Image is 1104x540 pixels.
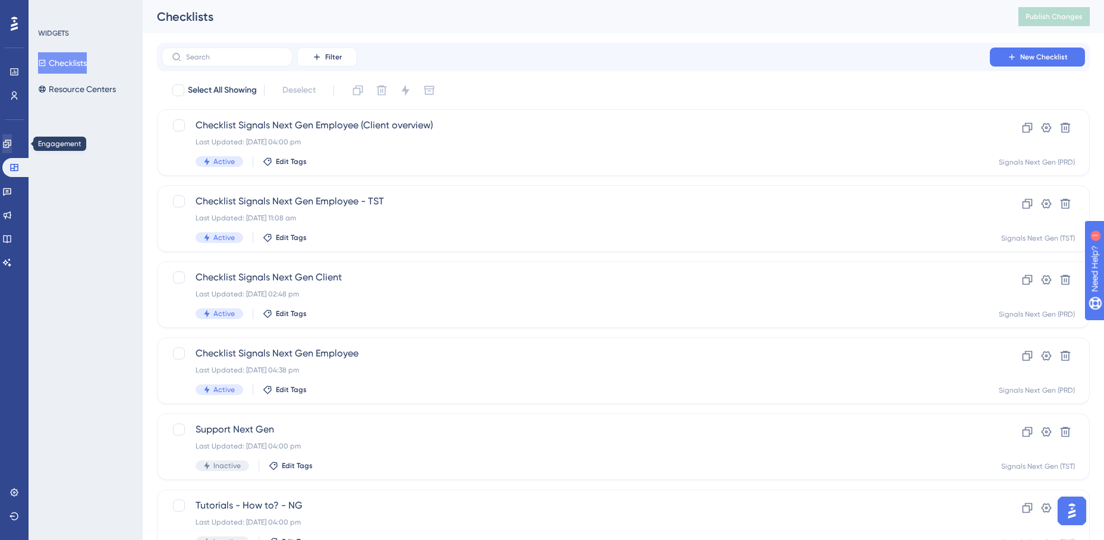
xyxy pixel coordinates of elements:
div: Signals Next Gen (PRD) [999,310,1075,319]
span: Checklist Signals Next Gen Employee (Client overview) [196,118,956,132]
span: Deselect [282,83,316,97]
div: Last Updated: [DATE] 04:00 pm [196,137,956,147]
div: Signals Next Gen (TST) [1001,462,1075,471]
span: Checklist Signals Next Gen Client [196,270,956,285]
button: Edit Tags [263,385,307,394]
div: Signals Next Gen (PRD) [999,386,1075,395]
div: WIDGETS [38,29,69,38]
div: Last Updated: [DATE] 04:38 pm [196,365,956,375]
input: Search [186,53,282,61]
div: Last Updated: [DATE] 11:08 am [196,213,956,223]
span: Select All Showing [188,83,257,97]
span: Inactive [213,461,241,470]
button: Edit Tags [269,461,313,470]
span: Active [213,309,235,318]
span: Support Next Gen [196,422,956,437]
span: Checklist Signals Next Gen Employee [196,346,956,361]
button: Checklists [38,52,87,74]
span: Checklist Signals Next Gen Employee - TST [196,194,956,209]
span: Tutorials - How to? - NG [196,498,956,513]
span: New Checklist [1020,52,1068,62]
button: Edit Tags [263,233,307,242]
div: Signals Next Gen (PRD) [999,157,1075,167]
span: Active [213,233,235,242]
div: Last Updated: [DATE] 02:48 pm [196,289,956,299]
span: Active [213,157,235,166]
div: 1 [83,6,86,15]
span: Edit Tags [276,233,307,242]
button: Edit Tags [263,309,307,318]
button: New Checklist [990,48,1085,67]
div: Signals Next Gen (TST) [1001,233,1075,243]
div: Last Updated: [DATE] 04:00 pm [196,441,956,451]
button: Publish Changes [1018,7,1090,26]
span: Edit Tags [282,461,313,470]
span: Publish Changes [1026,12,1083,21]
button: Deselect [272,80,326,101]
iframe: UserGuiding AI Assistant Launcher [1054,493,1090,529]
span: Edit Tags [276,385,307,394]
span: Edit Tags [276,157,307,166]
button: Resource Centers [38,78,116,100]
span: Need Help? [28,3,74,17]
button: Edit Tags [263,157,307,166]
span: Filter [325,52,342,62]
button: Filter [297,48,357,67]
div: Last Updated: [DATE] 04:00 pm [196,517,956,527]
span: Active [213,385,235,394]
div: Checklists [157,8,989,25]
span: Edit Tags [276,309,307,318]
